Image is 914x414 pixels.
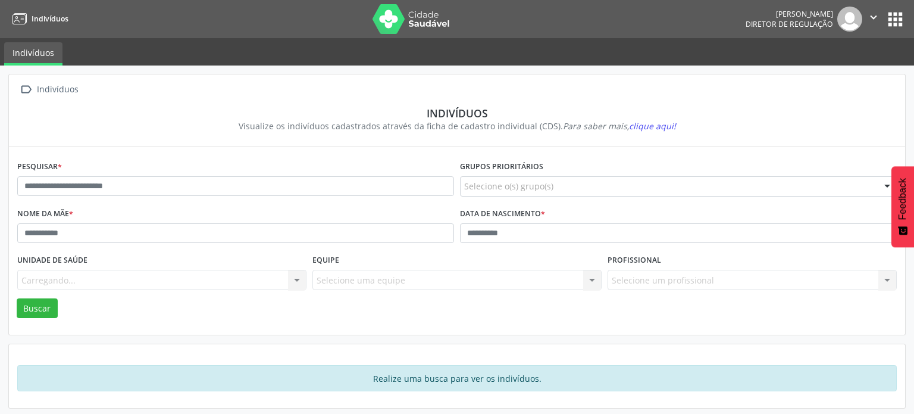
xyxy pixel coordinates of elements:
[746,19,833,29] span: Diretor de regulação
[17,81,80,98] a:  Indivíduos
[26,120,888,132] div: Visualize os indivíduos cadastrados através da ficha de cadastro individual (CDS).
[4,42,62,66] a: Indivíduos
[460,205,545,223] label: Data de nascimento
[17,158,62,176] label: Pesquisar
[746,9,833,19] div: [PERSON_NAME]
[862,7,885,32] button: 
[563,120,676,132] i: Para saber mais,
[460,158,543,176] label: Grupos prioritários
[608,251,661,270] label: Profissional
[26,107,888,120] div: Indivíduos
[897,178,908,220] span: Feedback
[312,251,339,270] label: Equipe
[17,365,897,391] div: Realize uma busca para ver os indivíduos.
[32,14,68,24] span: Indivíduos
[35,81,80,98] div: Indivíduos
[8,9,68,29] a: Indivíduos
[891,166,914,247] button: Feedback - Mostrar pesquisa
[629,120,676,132] span: clique aqui!
[17,251,87,270] label: Unidade de saúde
[17,298,58,319] button: Buscar
[17,205,73,223] label: Nome da mãe
[837,7,862,32] img: img
[885,9,906,30] button: apps
[867,11,880,24] i: 
[17,81,35,98] i: 
[464,180,553,192] span: Selecione o(s) grupo(s)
